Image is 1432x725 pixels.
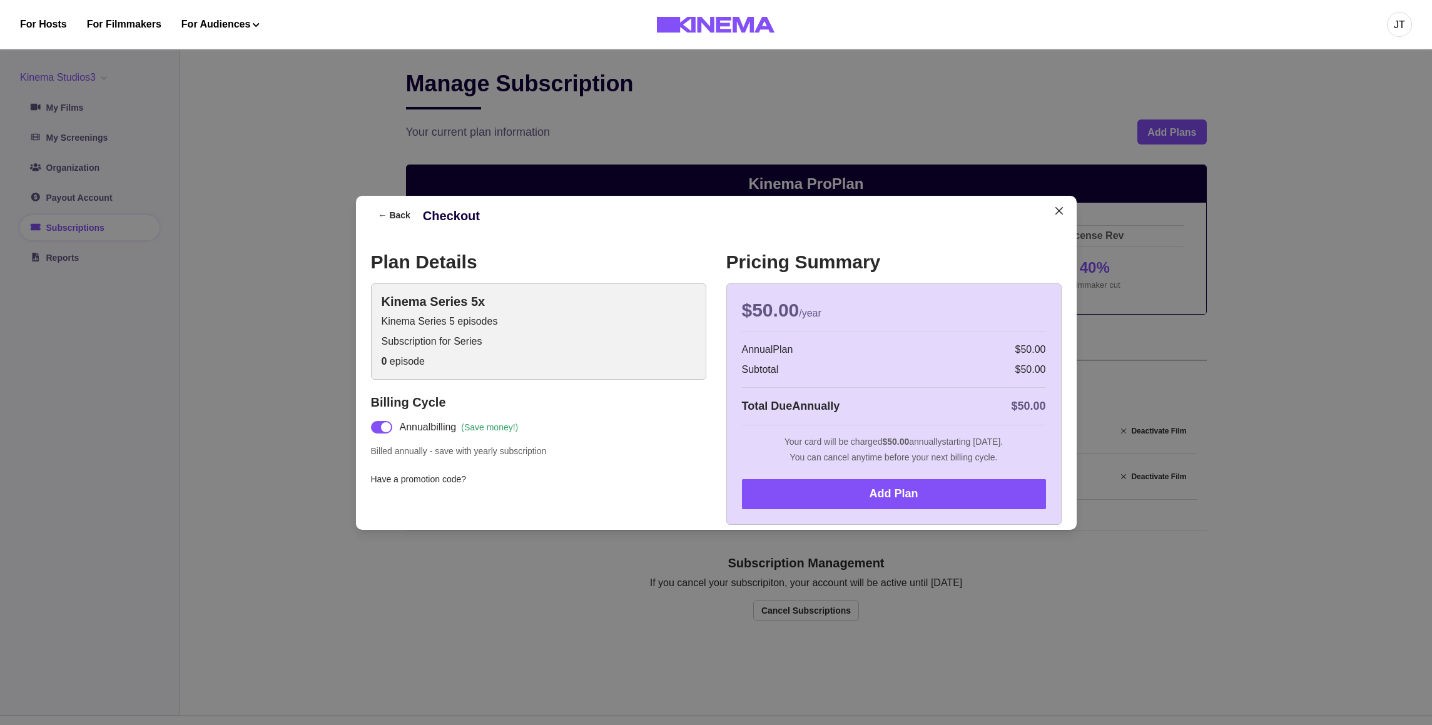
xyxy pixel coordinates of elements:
p: Annual billing [400,420,519,435]
h2: $50.00 [742,299,1046,322]
a: For Filmmakers [87,17,161,32]
button: ← Back [371,206,418,226]
h2: Plan Details [371,251,706,273]
span: (Save money!) [461,422,518,432]
h2: Kinema Series 5x [382,294,696,309]
p: episode [382,354,696,369]
p: Have a promotion code? [371,473,706,486]
strong: 0 [382,356,387,367]
a: For Hosts [20,17,67,32]
p: Annual Plan [742,342,891,357]
span: /year [799,308,821,318]
p: Subtotal [742,362,891,377]
h2: Billing Cycle [371,395,706,410]
h2: Pricing Summary [726,251,1062,273]
div: JT [1394,18,1405,33]
strong: $50.00 [882,437,909,447]
p: Kinema Series 5 episodes [382,314,696,329]
button: Add Plan [742,479,1046,509]
p: Billed annually - save with yearly subscription [371,445,706,458]
h2: Checkout [423,208,480,223]
p: You can cancel anytime before your next billing cycle. [742,451,1046,464]
p: $50.00 [896,398,1046,415]
p: $50.00 [896,362,1046,377]
span: series [454,336,482,347]
p: $50.00 [896,342,1046,357]
p: Subscription for [382,334,696,349]
p: Total Due Annually [742,398,891,415]
p: Your card will be charged annually starting [DATE]. [742,435,1046,449]
button: Close [1049,201,1069,221]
